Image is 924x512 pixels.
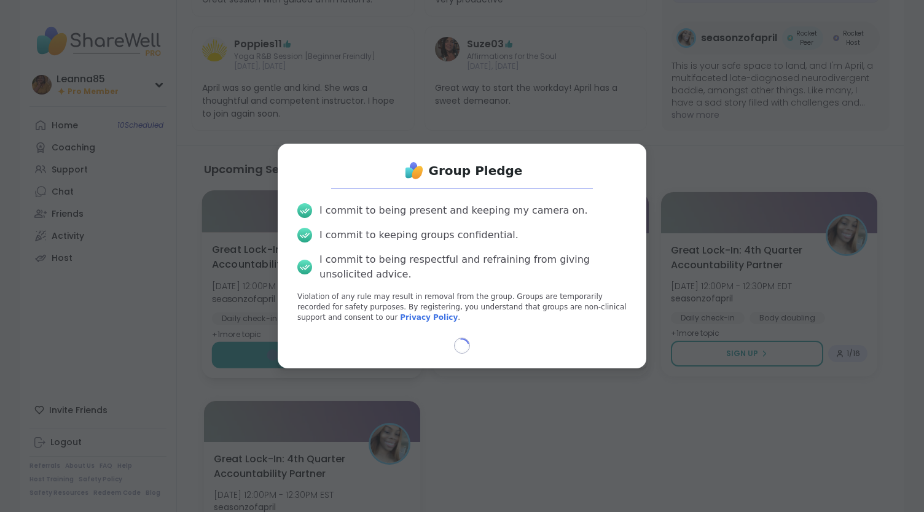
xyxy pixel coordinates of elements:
[429,162,523,179] h1: Group Pledge
[319,228,519,242] div: I commit to keeping groups confidential.
[400,313,458,322] a: Privacy Policy
[319,203,587,218] div: I commit to being present and keeping my camera on.
[319,252,627,282] div: I commit to being respectful and refraining from giving unsolicited advice.
[297,292,627,322] p: Violation of any rule may result in removal from the group. Groups are temporarily recorded for s...
[402,158,426,183] img: ShareWell Logo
